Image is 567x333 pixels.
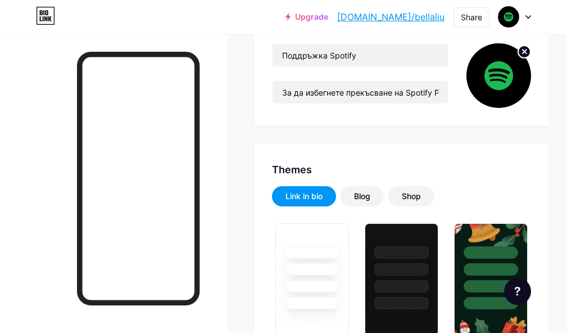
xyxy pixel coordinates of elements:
a: [DOMAIN_NAME]/bellaliu [337,10,444,24]
div: Blog [354,191,370,202]
div: Themes [272,162,531,177]
div: Share [461,11,482,23]
img: Bellali Unkown [466,43,531,108]
a: Upgrade [285,12,328,21]
input: Name [273,44,448,66]
input: Bio [273,81,448,103]
img: Bellali Unkown [498,6,519,28]
div: Link in bio [285,191,323,202]
div: Shop [402,191,421,202]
